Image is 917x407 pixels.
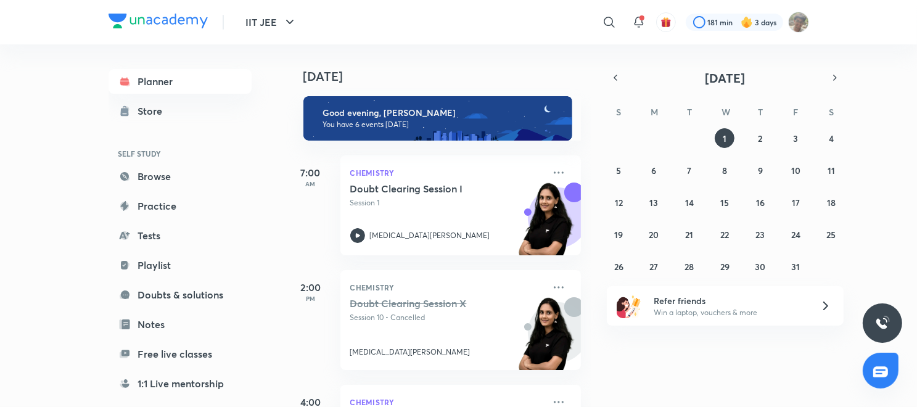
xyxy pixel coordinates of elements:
[656,12,676,32] button: avatar
[680,257,699,276] button: October 28, 2025
[109,342,252,366] a: Free live classes
[750,128,770,148] button: October 2, 2025
[720,197,729,208] abbr: October 15, 2025
[791,165,800,176] abbr: October 10, 2025
[786,160,805,180] button: October 10, 2025
[286,180,335,187] p: AM
[644,257,664,276] button: October 27, 2025
[109,164,252,189] a: Browse
[109,194,252,218] a: Practice
[109,14,208,31] a: Company Logo
[723,133,726,144] abbr: October 1, 2025
[821,224,841,244] button: October 25, 2025
[109,69,252,94] a: Planner
[654,307,805,318] p: Win a laptop, vouchers & more
[615,197,623,208] abbr: October 12, 2025
[323,120,561,129] p: You have 6 events [DATE]
[350,197,544,208] p: Session 1
[624,69,826,86] button: [DATE]
[109,143,252,164] h6: SELF STUDY
[715,160,734,180] button: October 8, 2025
[720,261,730,273] abbr: October 29, 2025
[609,192,628,212] button: October 12, 2025
[614,261,623,273] abbr: October 26, 2025
[741,16,753,28] img: streak
[652,165,657,176] abbr: October 6, 2025
[303,69,593,84] h4: [DATE]
[286,280,335,295] h5: 2:00
[758,106,763,118] abbr: Thursday
[715,192,734,212] button: October 15, 2025
[109,253,252,277] a: Playlist
[650,197,659,208] abbr: October 13, 2025
[609,160,628,180] button: October 5, 2025
[644,224,664,244] button: October 20, 2025
[350,280,544,295] p: Chemistry
[644,192,664,212] button: October 13, 2025
[722,106,730,118] abbr: Wednesday
[826,229,836,240] abbr: October 25, 2025
[680,192,699,212] button: October 14, 2025
[788,12,809,33] img: Shashwat Mathur
[651,106,659,118] abbr: Monday
[109,99,252,123] a: Store
[680,224,699,244] button: October 21, 2025
[609,224,628,244] button: October 19, 2025
[720,229,729,240] abbr: October 22, 2025
[715,128,734,148] button: October 1, 2025
[750,192,770,212] button: October 16, 2025
[286,295,335,302] p: PM
[109,14,208,28] img: Company Logo
[109,223,252,248] a: Tests
[750,257,770,276] button: October 30, 2025
[649,229,659,240] abbr: October 20, 2025
[793,133,798,144] abbr: October 3, 2025
[686,229,694,240] abbr: October 21, 2025
[786,224,805,244] button: October 24, 2025
[750,224,770,244] button: October 23, 2025
[755,261,765,273] abbr: October 30, 2025
[715,257,734,276] button: October 29, 2025
[756,197,765,208] abbr: October 16, 2025
[323,107,561,118] h6: Good evening, [PERSON_NAME]
[680,160,699,180] button: October 7, 2025
[750,160,770,180] button: October 9, 2025
[821,192,841,212] button: October 18, 2025
[350,347,471,358] p: [MEDICAL_DATA][PERSON_NAME]
[786,128,805,148] button: October 3, 2025
[350,312,544,323] p: Session 10 • Cancelled
[616,165,621,176] abbr: October 5, 2025
[758,165,763,176] abbr: October 9, 2025
[350,297,504,310] h5: Doubt Clearing Session X
[821,160,841,180] button: October 11, 2025
[792,197,800,208] abbr: October 17, 2025
[654,294,805,307] h6: Refer friends
[821,128,841,148] button: October 4, 2025
[688,165,692,176] abbr: October 7, 2025
[791,261,800,273] abbr: October 31, 2025
[829,133,834,144] abbr: October 4, 2025
[614,229,623,240] abbr: October 19, 2025
[109,282,252,307] a: Doubts & solutions
[685,197,694,208] abbr: October 14, 2025
[286,165,335,180] h5: 7:00
[660,17,672,28] img: avatar
[350,165,544,180] p: Chemistry
[722,165,727,176] abbr: October 8, 2025
[786,257,805,276] button: October 31, 2025
[685,261,694,273] abbr: October 28, 2025
[109,312,252,337] a: Notes
[715,224,734,244] button: October 22, 2025
[786,192,805,212] button: October 17, 2025
[827,197,836,208] abbr: October 18, 2025
[828,165,835,176] abbr: October 11, 2025
[758,133,762,144] abbr: October 2, 2025
[829,106,834,118] abbr: Saturday
[350,183,504,195] h5: Doubt Clearing Session I
[875,316,890,331] img: ttu
[609,257,628,276] button: October 26, 2025
[513,297,581,382] img: unacademy
[755,229,765,240] abbr: October 23, 2025
[138,104,170,118] div: Store
[791,229,800,240] abbr: October 24, 2025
